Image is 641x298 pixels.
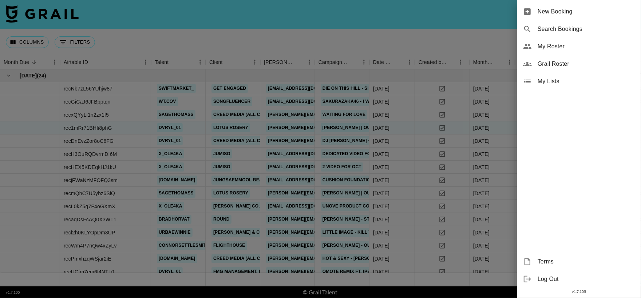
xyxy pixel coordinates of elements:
[538,77,635,86] span: My Lists
[538,25,635,33] span: Search Bookings
[538,275,635,283] span: Log Out
[517,253,641,270] div: Terms
[517,3,641,20] div: New Booking
[538,42,635,51] span: My Roster
[517,288,641,295] div: v 1.7.105
[517,55,641,73] div: Grail Roster
[538,7,635,16] span: New Booking
[517,20,641,38] div: Search Bookings
[517,270,641,288] div: Log Out
[517,73,641,90] div: My Lists
[517,38,641,55] div: My Roster
[538,60,635,68] span: Grail Roster
[538,257,635,266] span: Terms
